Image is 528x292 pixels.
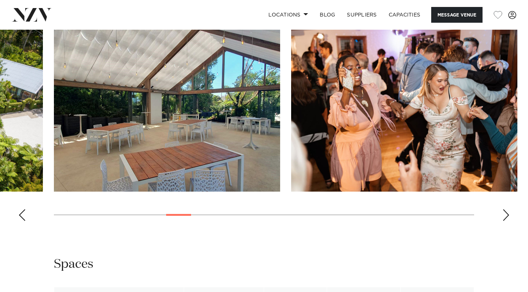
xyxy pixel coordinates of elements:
img: nzv-logo.png [12,8,52,21]
a: Capacities [383,7,426,23]
a: Locations [263,7,314,23]
button: Message Venue [431,7,483,23]
h2: Spaces [54,256,93,273]
swiper-slide: 9 / 30 [54,26,280,192]
swiper-slide: 10 / 30 [291,26,517,192]
a: SUPPLIERS [341,7,382,23]
a: BLOG [314,7,341,23]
